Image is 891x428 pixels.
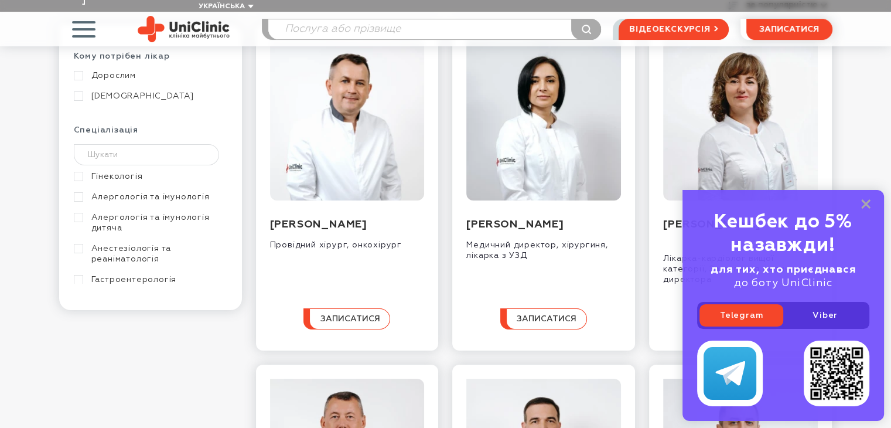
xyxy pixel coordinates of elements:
a: [PERSON_NAME] [663,219,760,230]
a: [DEMOGRAPHIC_DATA] [74,91,224,101]
a: Гінекологія [74,171,224,182]
div: Лікарка-кардіолог вищої категорії, Заступниця медичного директора [663,244,818,285]
img: Захарчук Олександр Валентинович [270,39,425,201]
span: записатися [759,25,819,33]
a: відеоекскурсія [619,19,728,40]
div: Спеціалізація [74,125,227,144]
input: Шукати [74,144,220,165]
span: Українська [199,3,245,10]
button: записатися [303,308,390,330]
a: [PERSON_NAME] [466,219,564,230]
div: до боту UniClinic [697,263,869,290]
input: Послуга або прізвище [268,19,601,39]
a: Алергологія та імунологія дитяча [74,212,224,233]
div: Кешбек до 5% назавжди! [697,210,869,257]
div: Провідний хірург, онкохірург [270,231,425,250]
a: Viber [783,304,867,327]
a: [PERSON_NAME] [270,219,367,230]
div: Кому потрібен лікар [74,51,227,70]
a: Дорослим [74,70,224,81]
a: Гастроентерологія [74,274,224,285]
button: Українська [196,2,254,11]
span: відеоекскурсія [629,19,710,39]
img: Смирнова Дар'я Олександрівна [466,39,621,201]
b: для тих, хто приєднався [711,264,856,275]
a: Анестезіологія та реаніматологія [74,243,224,264]
span: записатися [517,315,576,323]
img: Uniclinic [138,16,230,42]
img: Назарова Інна Леонідівна [663,39,818,201]
button: записатися [500,308,587,330]
span: записатися [320,315,380,323]
div: Медичний директор, хірургиня, лікарка з УЗД [466,231,621,261]
a: Алергологія та імунологія [74,192,224,202]
button: записатися [746,19,832,40]
a: Telegram [699,304,783,327]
